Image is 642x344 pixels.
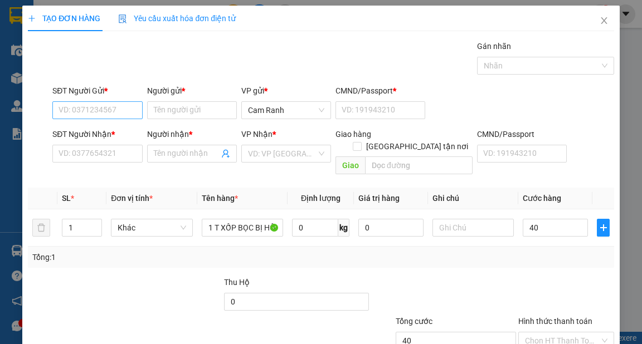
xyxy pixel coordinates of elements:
[118,14,236,23] span: Yêu cầu xuất hóa đơn điện tử
[118,219,186,236] span: Khác
[477,42,511,51] label: Gán nhãn
[62,194,71,203] span: SL
[52,85,142,97] div: SĐT Người Gửi
[241,130,273,139] span: VP Nhận
[365,156,473,174] input: Dọc đường
[335,156,365,174] span: Giao
[477,128,567,140] div: CMND/Passport
[32,219,50,237] button: delete
[335,85,425,97] div: CMND/Passport
[396,317,432,326] span: Tổng cước
[202,219,284,237] input: VD: Bàn, Ghế
[338,219,349,237] span: kg
[111,194,153,203] span: Đơn vị tính
[94,53,153,67] li: (c) 2017
[335,130,371,139] span: Giao hàng
[597,219,609,237] button: plus
[600,16,609,25] span: close
[121,14,148,41] img: logo.jpg
[147,128,237,140] div: Người nhận
[432,219,514,237] input: Ghi Chú
[248,102,324,119] span: Cam Ranh
[32,251,249,263] div: Tổng: 1
[301,194,341,203] span: Định lượng
[241,85,331,97] div: VP gửi
[428,188,519,209] th: Ghi chú
[518,317,592,326] label: Hình thức thanh toán
[147,85,237,97] div: Người gửi
[362,140,473,153] span: [GEOGRAPHIC_DATA] tận nơi
[14,72,41,124] b: Trà Lan Viên
[588,6,620,37] button: Close
[69,16,110,126] b: Trà Lan Viên - Gửi khách hàng
[118,14,127,23] img: icon
[52,128,142,140] div: SĐT Người Nhận
[202,194,238,203] span: Tên hàng
[28,14,36,22] span: plus
[28,14,100,23] span: TẠO ĐƠN HÀNG
[224,278,250,287] span: Thu Hộ
[94,42,153,51] b: [DOMAIN_NAME]
[597,223,609,232] span: plus
[221,149,230,158] span: user-add
[523,194,561,203] span: Cước hàng
[358,194,400,203] span: Giá trị hàng
[358,219,424,237] input: 0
